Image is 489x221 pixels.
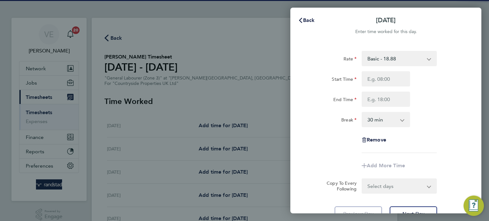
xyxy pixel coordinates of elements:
[362,137,386,142] button: Remove
[322,180,357,192] label: Copy To Every Following
[402,211,424,217] span: Next Day
[292,14,321,27] button: Back
[464,196,484,216] button: Engage Resource Center
[367,137,386,143] span: Remove
[362,71,410,86] input: E.g. 08:00
[290,28,481,36] div: Enter time worked for this day.
[332,76,357,84] label: Start Time
[376,16,396,25] p: [DATE]
[362,92,410,107] input: E.g. 18:00
[341,117,357,125] label: Break
[303,17,315,23] span: Back
[333,97,357,104] label: End Time
[344,56,357,64] label: Rate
